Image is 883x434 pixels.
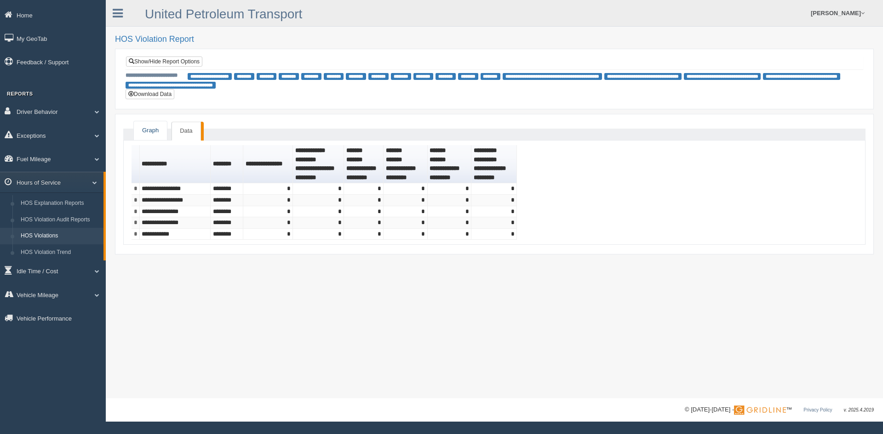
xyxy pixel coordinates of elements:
[17,195,103,212] a: HOS Explanation Reports
[134,121,167,140] a: Graph
[211,145,243,183] th: Sort column
[844,407,874,412] span: v. 2025.4.2019
[172,122,201,141] a: Data
[140,145,211,183] th: Sort column
[471,145,517,183] th: Sort column
[145,7,302,21] a: United Petroleum Transport
[293,145,344,183] th: Sort column
[344,145,384,183] th: Sort column
[115,35,874,44] h2: HOS Violation Report
[126,89,174,99] button: Download Data
[243,145,293,183] th: Sort column
[734,406,786,415] img: Gridline
[17,228,103,244] a: HOS Violations
[384,145,428,183] th: Sort column
[17,244,103,261] a: HOS Violation Trend
[17,212,103,228] a: HOS Violation Audit Reports
[126,56,202,67] a: Show/Hide Report Options
[803,407,832,412] a: Privacy Policy
[428,145,472,183] th: Sort column
[685,405,874,415] div: © [DATE]-[DATE] - ™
